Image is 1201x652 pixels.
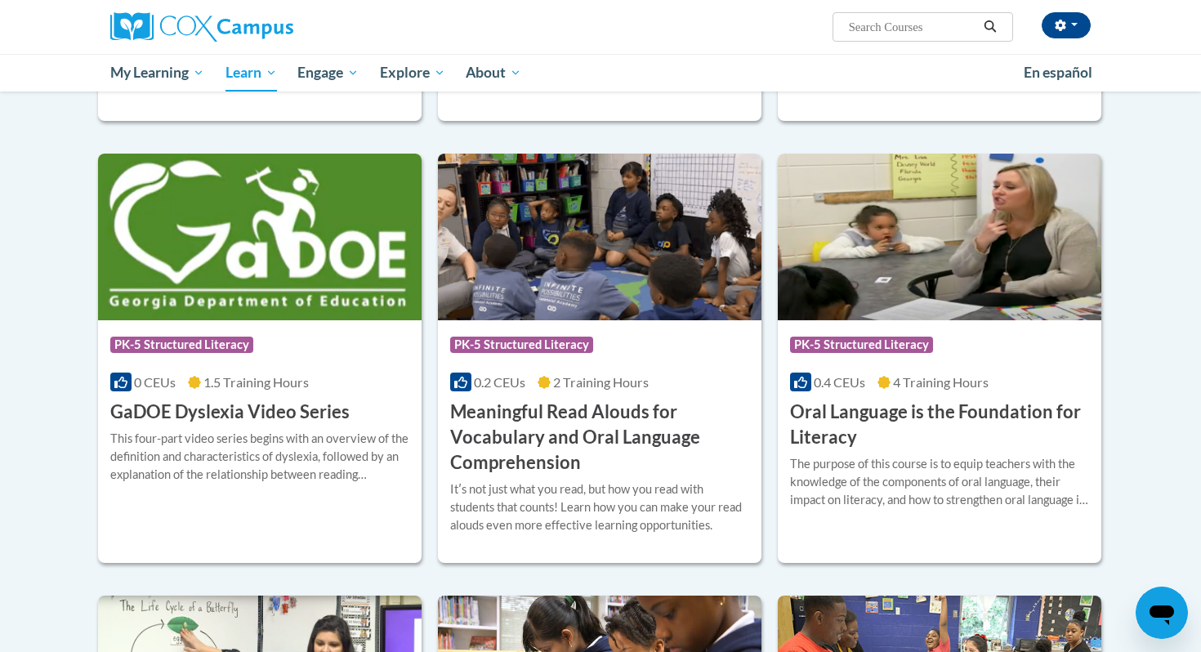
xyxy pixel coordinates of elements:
a: Learn [215,54,288,92]
span: PK-5 Structured Literacy [110,337,253,353]
img: Course Logo [778,154,1101,320]
span: My Learning [110,63,204,83]
span: 4 Training Hours [893,374,989,390]
input: Search Courses [847,17,978,37]
div: Itʹs not just what you read, but how you read with students that counts! Learn how you can make y... [450,480,749,534]
span: En español [1024,64,1092,81]
a: En español [1013,56,1103,90]
div: Main menu [86,54,1115,92]
span: Engage [297,63,359,83]
span: 0.4 CEUs [814,374,865,390]
h3: GaDOE Dyslexia Video Series [110,400,350,425]
div: This four-part video series begins with an overview of the definition and characteristics of dysl... [110,430,409,484]
a: My Learning [100,54,215,92]
span: PK-5 Structured Literacy [450,337,593,353]
iframe: Button to launch messaging window [1136,587,1188,639]
a: Cox Campus [110,12,421,42]
button: Search [978,17,1002,37]
a: Explore [369,54,456,92]
span: Explore [380,63,445,83]
button: Account Settings [1042,12,1091,38]
span: About [466,63,521,83]
span: 0 CEUs [134,374,176,390]
img: Cox Campus [110,12,293,42]
h3: Oral Language is the Foundation for Literacy [790,400,1089,450]
a: Course LogoPK-5 Structured Literacy0.2 CEUs2 Training Hours Meaningful Read Alouds for Vocabulary... [438,154,761,563]
img: Course Logo [438,154,761,320]
span: PK-5 Structured Literacy [790,337,933,353]
div: The purpose of this course is to equip teachers with the knowledge of the components of oral lang... [790,455,1089,509]
a: Course LogoPK-5 Structured Literacy0 CEUs1.5 Training Hours GaDOE Dyslexia Video SeriesThis four-... [98,154,422,563]
h3: Meaningful Read Alouds for Vocabulary and Oral Language Comprehension [450,400,749,475]
a: Engage [287,54,369,92]
span: 0.2 CEUs [474,374,525,390]
span: 2 Training Hours [553,374,649,390]
span: 1.5 Training Hours [203,374,309,390]
a: About [456,54,533,92]
img: Course Logo [98,154,422,320]
a: Course LogoPK-5 Structured Literacy0.4 CEUs4 Training Hours Oral Language is the Foundation for L... [778,154,1101,563]
span: Learn [225,63,277,83]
